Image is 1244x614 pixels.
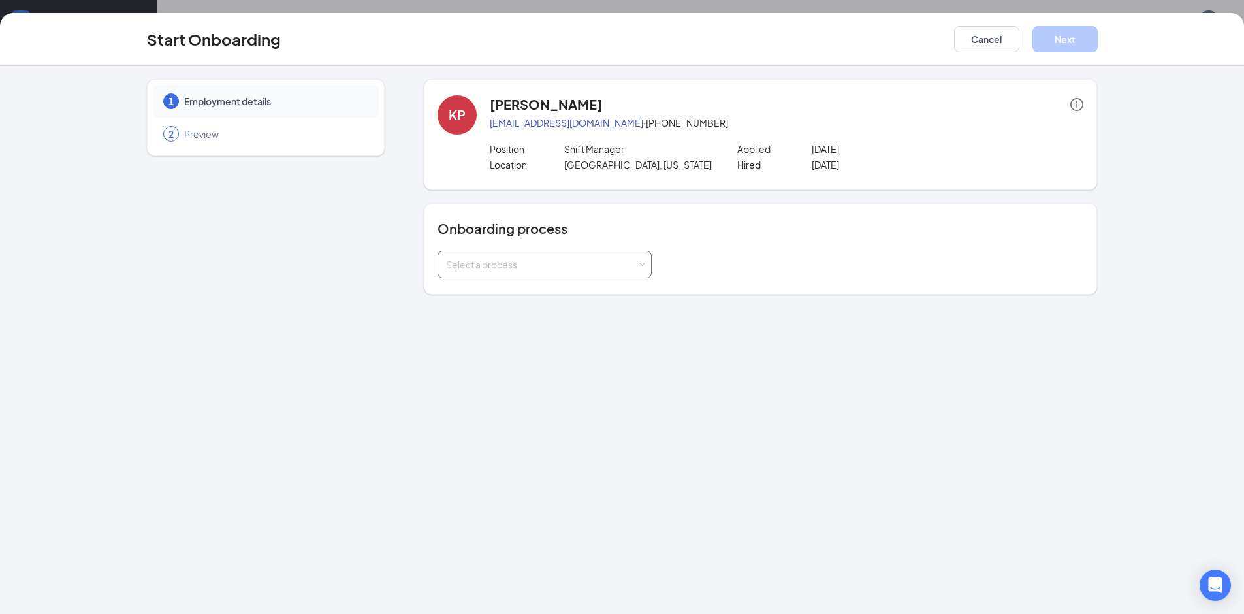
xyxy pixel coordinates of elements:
p: Shift Manager [564,142,712,155]
span: 1 [168,95,174,108]
span: 2 [168,127,174,140]
p: Location [490,158,564,171]
p: [DATE] [812,158,960,171]
a: [EMAIL_ADDRESS][DOMAIN_NAME] [490,117,643,129]
div: KP [449,106,466,124]
button: Cancel [954,26,1019,52]
p: Position [490,142,564,155]
p: [GEOGRAPHIC_DATA], [US_STATE] [564,158,712,171]
h3: Start Onboarding [147,28,281,50]
span: Preview [184,127,366,140]
div: Select a process [446,258,637,271]
p: [DATE] [812,142,960,155]
p: Hired [737,158,812,171]
h4: [PERSON_NAME] [490,95,602,114]
button: Next [1032,26,1098,52]
span: Employment details [184,95,366,108]
h4: Onboarding process [438,219,1083,238]
span: info-circle [1070,98,1083,111]
p: · [PHONE_NUMBER] [490,116,1083,129]
div: Open Intercom Messenger [1200,570,1231,601]
p: Applied [737,142,812,155]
